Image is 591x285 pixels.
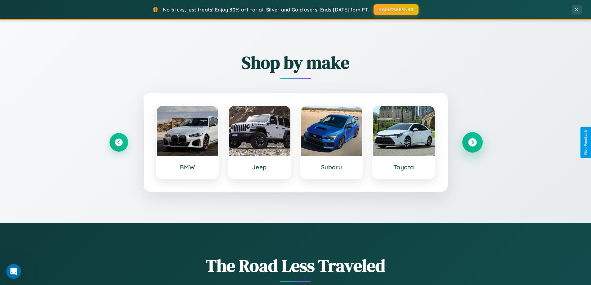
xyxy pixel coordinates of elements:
h3: BMW [163,163,212,171]
span: No tricks, just treats! Enjoy 30% off for all Silver and Gold users! Ends [DATE] 1pm PT. [163,7,369,13]
h3: Toyota [379,163,428,171]
h1: The Road Less Traveled [110,254,482,278]
iframe: Intercom live chat [6,264,21,279]
h2: Shop by make [110,51,482,74]
h3: Jeep [235,163,284,171]
button: HALLOWEEN30 [374,4,419,15]
div: Give Feedback [584,130,588,155]
h3: Subaru [307,163,356,171]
